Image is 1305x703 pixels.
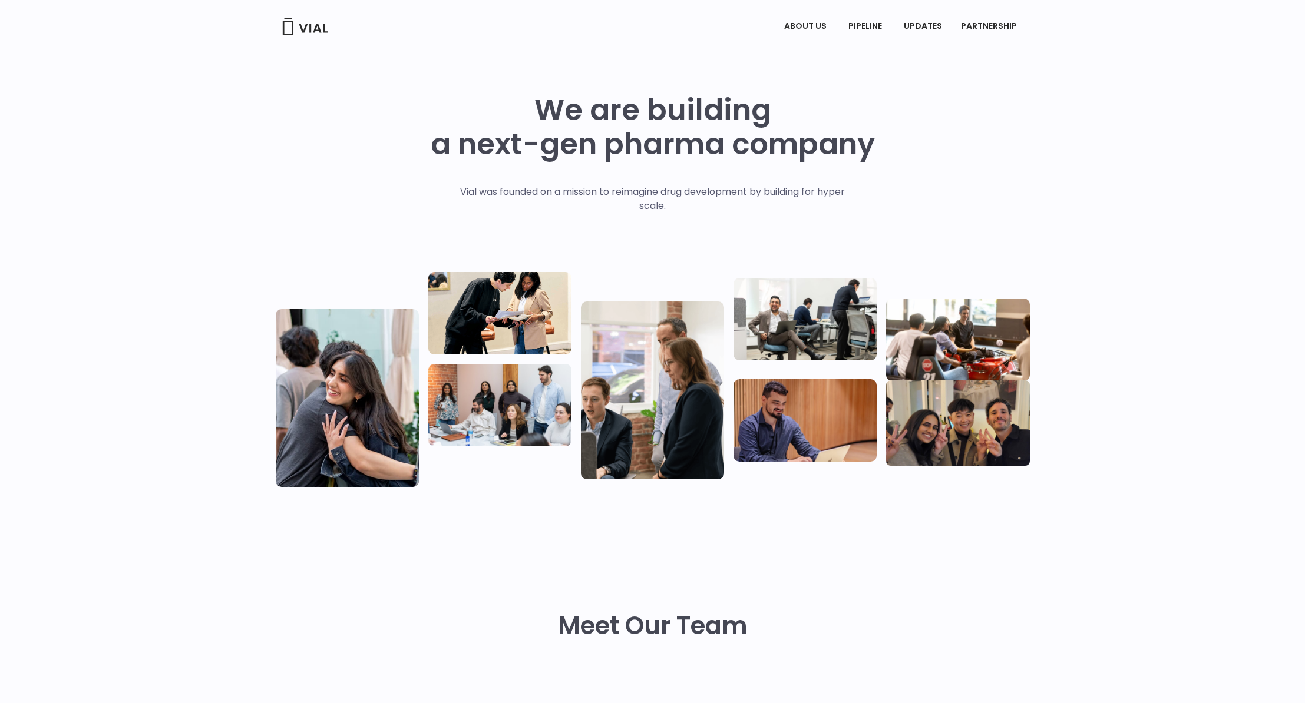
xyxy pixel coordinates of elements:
a: UPDATES [894,16,951,37]
h1: We are building a next-gen pharma company [431,93,875,161]
a: PIPELINEMenu Toggle [839,16,894,37]
img: Vial Life [276,309,419,487]
img: Eight people standing and sitting in an office [428,364,571,446]
img: Two people looking at a paper talking. [428,272,571,354]
a: ABOUT USMenu Toggle [775,16,838,37]
img: Man working at a computer [734,379,877,462]
p: Vial was founded on a mission to reimagine drug development by building for hyper scale. [448,185,857,213]
img: Three people working in an office [734,278,877,360]
img: Group of 3 people smiling holding up the peace sign [886,380,1029,466]
img: Group of people playing whirlyball [886,299,1029,381]
a: PARTNERSHIPMenu Toggle [952,16,1029,37]
img: Group of three people standing around a computer looking at the screen [581,301,724,479]
h2: Meet Our Team [558,612,748,640]
img: Vial Logo [282,18,329,35]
